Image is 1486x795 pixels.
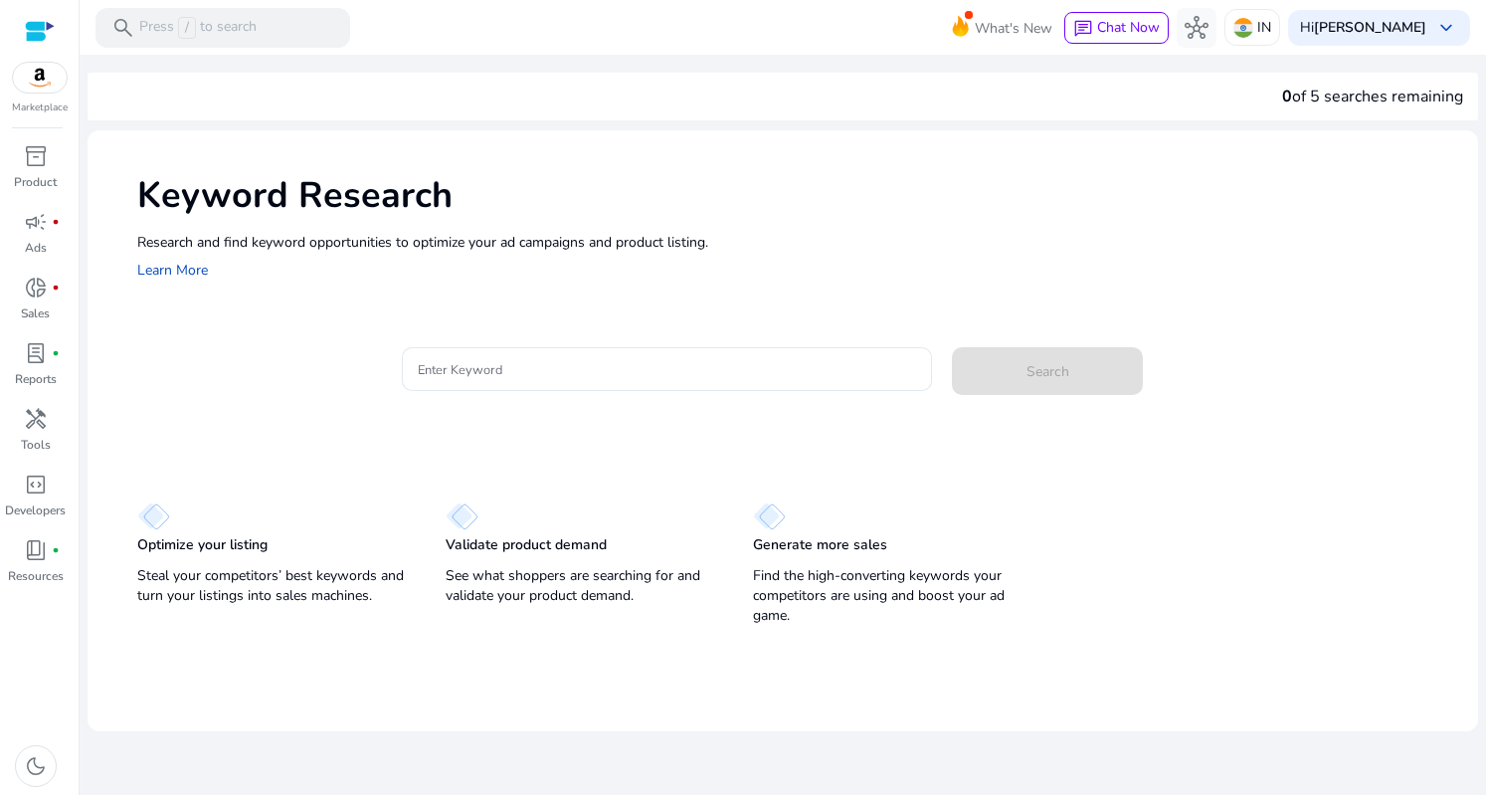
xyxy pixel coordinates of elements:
[12,100,68,115] p: Marketplace
[446,566,714,606] p: See what shoppers are searching for and validate your product demand.
[15,370,57,388] p: Reports
[753,535,887,555] p: Generate more sales
[137,502,170,530] img: diamond.svg
[52,349,60,357] span: fiber_manual_record
[1257,10,1271,45] p: IN
[14,173,57,191] p: Product
[24,144,48,168] span: inventory_2
[1064,12,1169,44] button: chatChat Now
[139,17,257,39] p: Press to search
[137,535,268,555] p: Optimize your listing
[137,566,406,606] p: Steal your competitors’ best keywords and turn your listings into sales machines.
[13,63,67,93] img: amazon.svg
[1233,18,1253,38] img: in.svg
[24,210,48,234] span: campaign
[137,232,1458,253] p: Research and find keyword opportunities to optimize your ad campaigns and product listing.
[178,17,196,39] span: /
[1434,16,1458,40] span: keyboard_arrow_down
[24,538,48,562] span: book_4
[111,16,135,40] span: search
[137,261,208,280] a: Learn More
[975,11,1052,46] span: What's New
[24,276,48,299] span: donut_small
[8,567,64,585] p: Resources
[446,535,607,555] p: Validate product demand
[1177,8,1216,48] button: hub
[25,239,47,257] p: Ads
[1073,19,1093,39] span: chat
[52,218,60,226] span: fiber_manual_record
[446,502,478,530] img: diamond.svg
[1185,16,1208,40] span: hub
[1282,86,1292,107] span: 0
[1300,21,1426,35] p: Hi
[1097,18,1160,37] span: Chat Now
[137,174,1458,217] h1: Keyword Research
[21,436,51,454] p: Tools
[24,754,48,778] span: dark_mode
[24,341,48,365] span: lab_profile
[52,284,60,292] span: fiber_manual_record
[1282,85,1463,108] div: of 5 searches remaining
[24,473,48,497] span: code_blocks
[52,546,60,554] span: fiber_manual_record
[1314,18,1426,37] b: [PERSON_NAME]
[21,304,50,322] p: Sales
[5,501,66,519] p: Developers
[753,502,786,530] img: diamond.svg
[24,407,48,431] span: handyman
[753,566,1022,626] p: Find the high-converting keywords your competitors are using and boost your ad game.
